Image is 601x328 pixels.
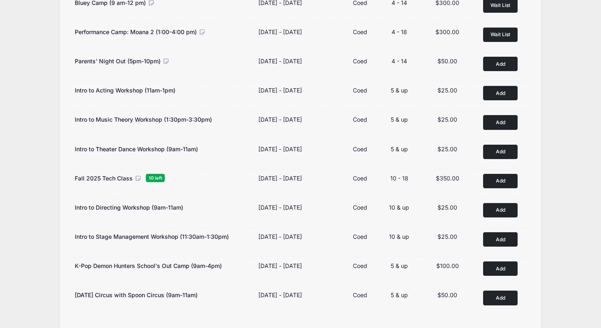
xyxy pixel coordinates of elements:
[258,291,302,299] div: [DATE] - [DATE]
[438,233,457,240] span: $25.00
[146,174,165,182] span: 10 left
[391,58,407,65] span: 4 - 14
[483,174,518,188] button: Add
[490,31,510,37] span: Wait List
[353,28,367,35] span: Coed
[389,233,409,240] span: 10 & up
[353,146,367,152] span: Coed
[75,233,229,240] span: Intro to Stage Management Workshop (11:30am-1:30pm)
[390,175,408,182] span: 10 - 18
[75,116,212,123] span: Intro to Music Theory Workshop (1:30pm-3:30pm)
[258,28,302,36] div: [DATE] - [DATE]
[483,145,518,159] button: Add
[391,262,408,269] span: 5 & up
[353,58,367,65] span: Coed
[353,204,367,211] span: Coed
[353,87,367,94] span: Coed
[483,28,518,42] button: Wait List
[75,204,183,211] span: Intro to Directing Workshop (9am-11am)
[391,291,408,298] span: 5 & up
[483,115,518,129] button: Add
[258,261,302,270] div: [DATE] - [DATE]
[435,28,459,35] span: $300.00
[258,115,302,124] div: [DATE] - [DATE]
[490,2,510,8] span: Wait List
[483,291,518,305] button: Add
[258,86,302,95] div: [DATE] - [DATE]
[391,87,408,94] span: 5 & up
[75,175,133,182] span: Fall 2025 Tech Class
[391,116,408,123] span: 5 & up
[483,86,518,100] button: Add
[75,291,198,298] span: [DATE] Circus with Spoon Circus (9am-11am)
[438,58,457,65] span: $50.00
[438,116,457,123] span: $25.00
[438,87,457,94] span: $25.00
[258,57,302,65] div: [DATE] - [DATE]
[353,116,367,123] span: Coed
[438,204,457,211] span: $25.00
[391,28,407,35] span: 4 - 18
[353,291,367,298] span: Coed
[483,203,518,217] button: Add
[75,146,198,152] span: Intro to Theater Dance Workshop (9am-11am)
[483,261,518,276] button: Add
[389,204,409,211] span: 10 & up
[258,174,302,182] div: [DATE] - [DATE]
[438,291,457,298] span: $50.00
[75,58,161,65] span: Parents' Night Out (5pm-10pm)
[75,28,197,35] span: Performance Camp: Moana 2 (1:00-4:00 pm)
[483,232,518,247] button: Add
[353,262,367,269] span: Coed
[75,262,222,269] span: K-Pop Demon Hunters School's Out Camp (9am-4pm)
[258,203,302,212] div: [DATE] - [DATE]
[75,87,175,94] span: Intro to Acting Workshop (11am-1pm)
[483,57,518,71] button: Add
[438,146,457,152] span: $25.00
[436,175,459,182] span: $350.00
[436,262,459,269] span: $100.00
[258,232,302,241] div: [DATE] - [DATE]
[353,175,367,182] span: Coed
[391,146,408,152] span: 5 & up
[258,145,302,153] div: [DATE] - [DATE]
[353,233,367,240] span: Coed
